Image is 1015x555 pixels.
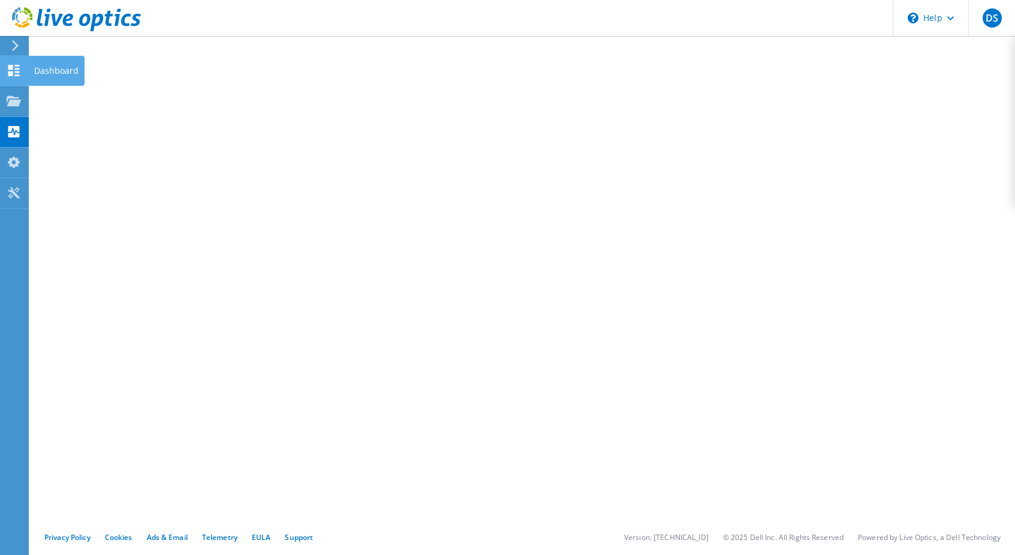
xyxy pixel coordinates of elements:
svg: \n [908,13,918,23]
a: Support [285,532,313,542]
li: Powered by Live Optics, a Dell Technology [858,532,1001,542]
a: Privacy Policy [44,532,91,542]
a: Ads & Email [147,532,188,542]
div: Dashboard [28,56,85,86]
li: © 2025 Dell Inc. All Rights Reserved [723,532,844,542]
a: Telemetry [202,532,237,542]
a: EULA [252,532,270,542]
a: Cookies [105,532,132,542]
span: DS [983,8,1002,28]
li: Version: [TECHNICAL_ID] [624,532,709,542]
